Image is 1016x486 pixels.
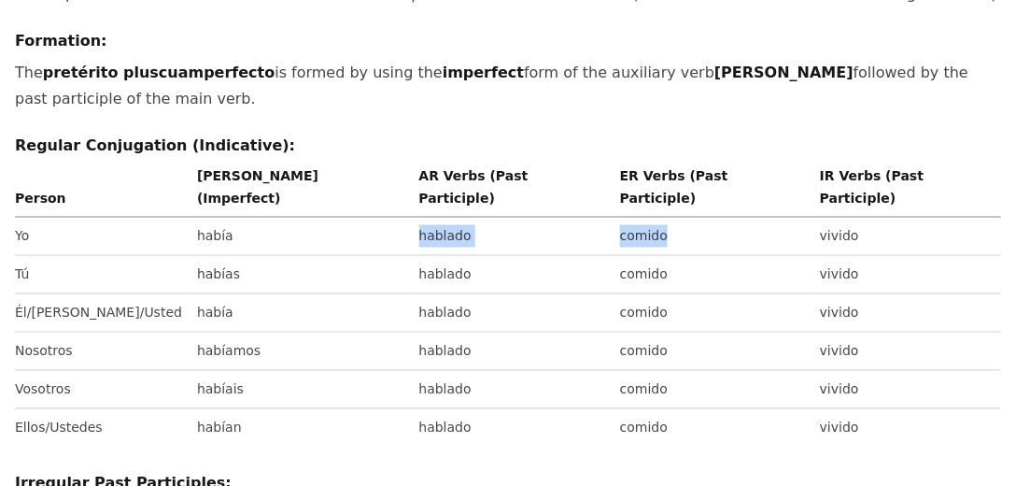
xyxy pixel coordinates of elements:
td: vivido [812,333,1001,371]
td: habíais [190,371,412,409]
td: comido [613,371,812,409]
td: comido [613,294,812,333]
td: Tú [15,256,190,294]
td: vivido [812,256,1001,294]
p: The is formed by using the form of the auxiliary verb followed by the past participle of the main... [15,60,1001,112]
td: vivido [812,294,1001,333]
td: hablado [412,218,613,256]
th: Person [15,164,190,218]
td: comido [613,333,812,371]
td: Nosotros [15,333,190,371]
td: comido [613,409,812,448]
td: había [190,294,412,333]
strong: pretérito pluscuamperfecto [43,64,275,81]
td: habían [190,409,412,448]
td: hablado [412,371,613,409]
td: vivido [812,218,1001,256]
h4: Regular Conjugation (Indicative): [15,135,1001,157]
td: hablado [412,333,613,371]
td: había [190,218,412,256]
td: Vosotros [15,371,190,409]
td: vivido [812,409,1001,448]
td: habías [190,256,412,294]
strong: imperfect [443,64,524,81]
th: AR Verbs (Past Participle) [412,164,613,218]
td: comido [613,256,812,294]
td: Yo [15,218,190,256]
td: habíamos [190,333,412,371]
td: hablado [412,409,613,448]
td: hablado [412,294,613,333]
th: ER Verbs (Past Participle) [613,164,812,218]
th: IR Verbs (Past Participle) [812,164,1001,218]
td: Él/[PERSON_NAME]/Usted [15,294,190,333]
td: Ellos/Ustedes [15,409,190,448]
th: [PERSON_NAME] (Imperfect) [190,164,412,218]
td: hablado [412,256,613,294]
td: comido [613,218,812,256]
strong: [PERSON_NAME] [714,64,854,81]
h4: Formation: [15,30,1001,52]
td: vivido [812,371,1001,409]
